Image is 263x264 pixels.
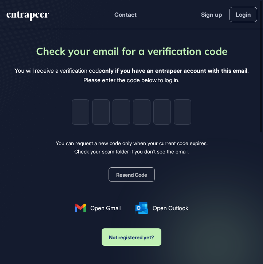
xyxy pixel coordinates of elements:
a: Open Gmail [75,204,121,212]
div: You will receive a verification code . Please enter the code below to log in. [15,66,249,85]
div: Check your email for a verification code [36,44,227,59]
span: Open Gmail [90,204,121,212]
a: Login [229,7,257,22]
a: Sign up [201,10,222,19]
b: only if you have an entrapeer account with this email [102,67,247,74]
div: You can request a new code only when your current code expires. Check your spam folder if you don... [56,139,208,156]
a: entrapeer-logo [6,11,50,24]
button: Contact [114,10,137,19]
a: Not registered yet? [102,221,161,246]
button: Resend Code [109,167,155,182]
a: Open Outlook [135,202,188,214]
span: Open Outlook [153,204,188,212]
button: Not registered yet? [102,228,161,246]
